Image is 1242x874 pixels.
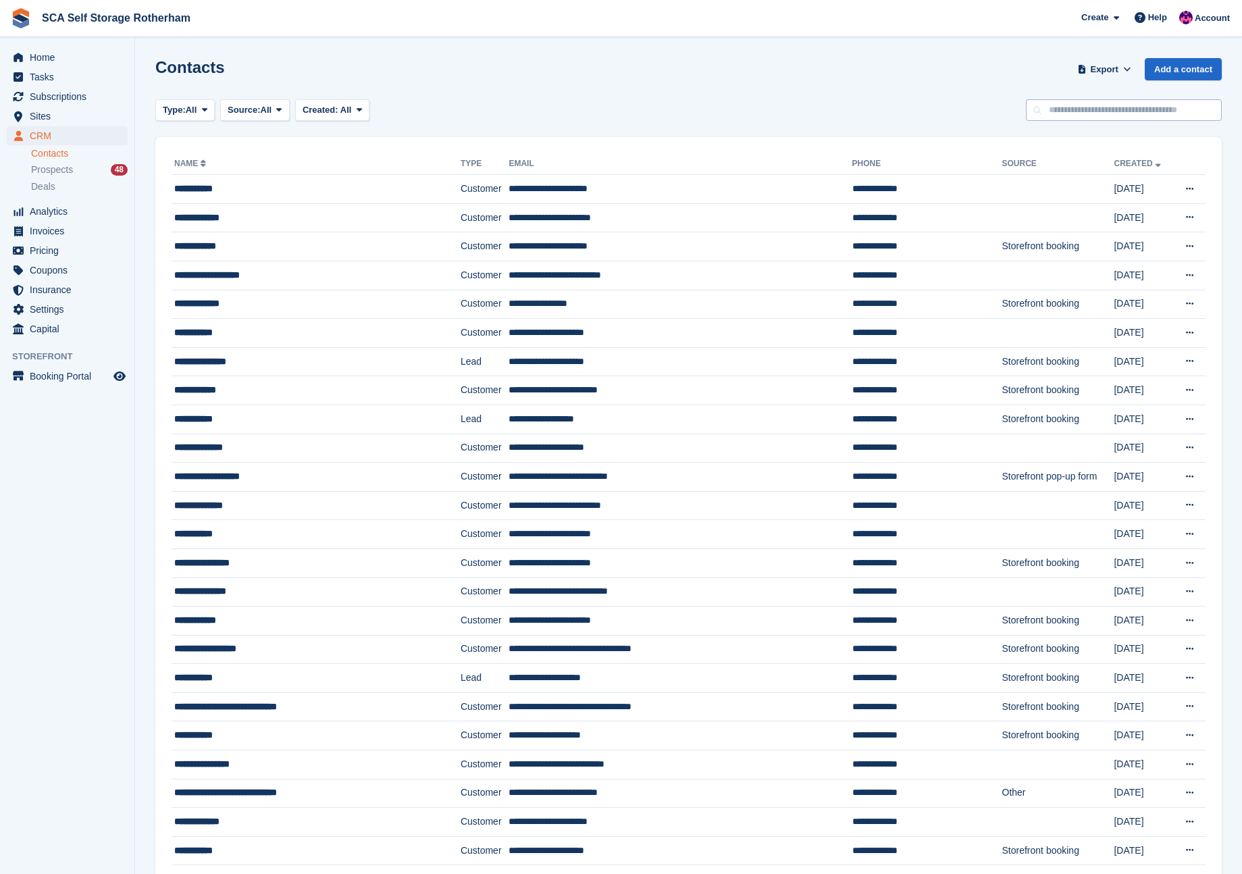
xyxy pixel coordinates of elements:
[461,607,509,636] td: Customer
[1114,607,1172,636] td: [DATE]
[461,635,509,664] td: Customer
[30,68,111,86] span: Tasks
[1114,376,1172,405] td: [DATE]
[1002,153,1114,175] th: Source
[1114,836,1172,865] td: [DATE]
[228,103,260,117] span: Source:
[1114,463,1172,492] td: [DATE]
[7,48,128,67] a: menu
[7,319,128,338] a: menu
[461,779,509,808] td: Customer
[30,126,111,145] span: CRM
[7,126,128,145] a: menu
[30,319,111,338] span: Capital
[7,367,128,386] a: menu
[1002,347,1114,376] td: Storefront booking
[30,367,111,386] span: Booking Portal
[7,241,128,260] a: menu
[461,577,509,607] td: Customer
[30,202,111,221] span: Analytics
[30,241,111,260] span: Pricing
[11,8,31,28] img: stora-icon-8386f47178a22dfd0bd8f6a31ec36ba5ce8667c1dd55bd0f319d3a0aa187defe.svg
[461,463,509,492] td: Customer
[1081,11,1108,24] span: Create
[1114,347,1172,376] td: [DATE]
[30,222,111,240] span: Invoices
[303,105,338,115] span: Created:
[155,99,215,122] button: Type: All
[30,280,111,299] span: Insurance
[1114,405,1172,434] td: [DATE]
[1002,692,1114,721] td: Storefront booking
[1114,290,1172,319] td: [DATE]
[1002,664,1114,693] td: Storefront booking
[1114,491,1172,520] td: [DATE]
[461,721,509,750] td: Customer
[31,180,55,193] span: Deals
[30,87,111,106] span: Subscriptions
[1002,463,1114,492] td: Storefront pop-up form
[7,261,128,280] a: menu
[461,808,509,837] td: Customer
[461,175,509,204] td: Customer
[461,376,509,405] td: Customer
[155,58,225,76] h1: Contacts
[36,7,196,29] a: SCA Self Storage Rotherham
[461,319,509,348] td: Customer
[7,202,128,221] a: menu
[30,48,111,67] span: Home
[7,68,128,86] a: menu
[1002,405,1114,434] td: Storefront booking
[1002,607,1114,636] td: Storefront booking
[1114,232,1172,261] td: [DATE]
[1114,750,1172,779] td: [DATE]
[1114,175,1172,204] td: [DATE]
[461,520,509,549] td: Customer
[1114,635,1172,664] td: [DATE]
[1002,548,1114,577] td: Storefront booking
[461,548,509,577] td: Customer
[1002,635,1114,664] td: Storefront booking
[461,232,509,261] td: Customer
[31,147,128,160] a: Contacts
[186,103,197,117] span: All
[461,261,509,290] td: Customer
[1114,664,1172,693] td: [DATE]
[111,164,128,176] div: 48
[7,280,128,299] a: menu
[174,159,209,168] a: Name
[1114,721,1172,750] td: [DATE]
[1114,577,1172,607] td: [DATE]
[1195,11,1230,25] span: Account
[461,664,509,693] td: Lead
[461,290,509,319] td: Customer
[509,153,852,175] th: Email
[1114,548,1172,577] td: [DATE]
[1114,261,1172,290] td: [DATE]
[7,87,128,106] a: menu
[461,692,509,721] td: Customer
[1002,232,1114,261] td: Storefront booking
[7,107,128,126] a: menu
[1179,11,1193,24] img: Sam Chapman
[1002,836,1114,865] td: Storefront booking
[1002,779,1114,808] td: Other
[461,405,509,434] td: Lead
[461,203,509,232] td: Customer
[1075,58,1134,80] button: Export
[31,180,128,194] a: Deals
[340,105,352,115] span: All
[1114,434,1172,463] td: [DATE]
[852,153,1002,175] th: Phone
[1114,779,1172,808] td: [DATE]
[31,163,128,177] a: Prospects 48
[1091,63,1118,76] span: Export
[220,99,290,122] button: Source: All
[1148,11,1167,24] span: Help
[1114,319,1172,348] td: [DATE]
[461,836,509,865] td: Customer
[111,368,128,384] a: Preview store
[31,163,73,176] span: Prospects
[1002,376,1114,405] td: Storefront booking
[1114,159,1163,168] a: Created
